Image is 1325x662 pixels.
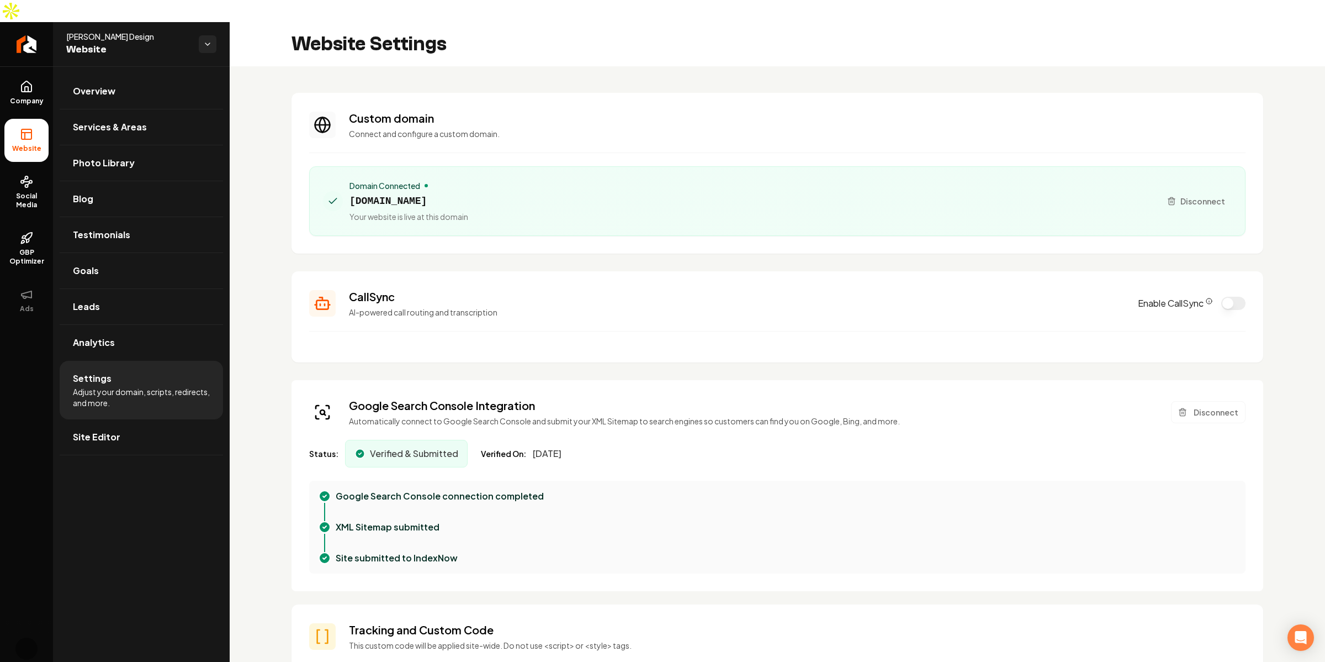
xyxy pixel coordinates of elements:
span: Company [6,97,48,106]
div: Open Intercom Messenger [1287,624,1314,651]
button: CallSync Info [1206,298,1212,304]
span: Photo Library [73,156,135,170]
span: Site Editor [73,430,120,444]
label: Enable CallSync [1138,297,1212,310]
p: AI-powered call routing and transcription [349,307,1125,318]
a: Analytics [60,325,223,360]
button: Disconnect [1171,401,1245,423]
p: Google Search Console connection completed [336,490,544,503]
img: Rebolt Logo [17,35,37,53]
span: Social Media [4,192,49,209]
span: [PERSON_NAME] Design [66,31,190,42]
span: Disconnect [1180,196,1225,207]
h2: Website Settings [291,33,447,55]
span: Domain Connected [349,180,420,191]
a: Company [4,71,49,114]
p: Site submitted to IndexNow [336,551,458,565]
img: Sagar Soni [15,638,38,660]
a: Testimonials [60,217,223,253]
a: Site Editor [60,419,223,455]
span: Verified & Submitted [370,447,458,460]
a: GBP Optimizer [4,223,49,275]
p: Automatically connect to Google Search Console and submit your XML Sitemap to search engines so c... [349,416,900,427]
span: [DOMAIN_NAME] [349,193,468,209]
button: Ads [4,279,49,322]
p: Connect and configure a custom domain. [349,128,1245,139]
p: XML Sitemap submitted [336,521,439,534]
h3: Google Search Console Integration [349,398,900,413]
span: [DATE] [533,447,561,460]
a: Goals [60,253,223,288]
span: Leads [73,300,100,313]
span: Adjust your domain, scripts, redirects, and more. [73,386,210,408]
span: Testimonials [73,228,130,241]
p: This custom code will be applied site-wide. Do not use <script> or <style> tags. [349,640,1245,651]
span: Settings [73,372,112,385]
span: Website [8,144,46,153]
span: Status: [309,448,338,459]
button: Disconnect [1160,191,1232,211]
h3: Tracking and Custom Code [349,622,1245,638]
a: Services & Areas [60,109,223,145]
span: GBP Optimizer [4,248,49,266]
a: Photo Library [60,145,223,181]
span: Goals [73,264,99,277]
span: Analytics [73,336,115,349]
a: Social Media [4,166,49,218]
span: Website [66,42,190,57]
button: Open user button [15,638,38,660]
span: Your website is live at this domain [349,211,468,222]
a: Blog [60,181,223,217]
a: Overview [60,73,223,109]
span: Overview [73,85,115,98]
a: Leads [60,289,223,324]
span: Ads [15,304,38,313]
span: Services & Areas [73,120,147,134]
h3: Custom domain [349,111,1245,126]
span: Verified On: [481,448,526,459]
span: Blog [73,192,93,206]
h3: CallSync [349,289,1125,304]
